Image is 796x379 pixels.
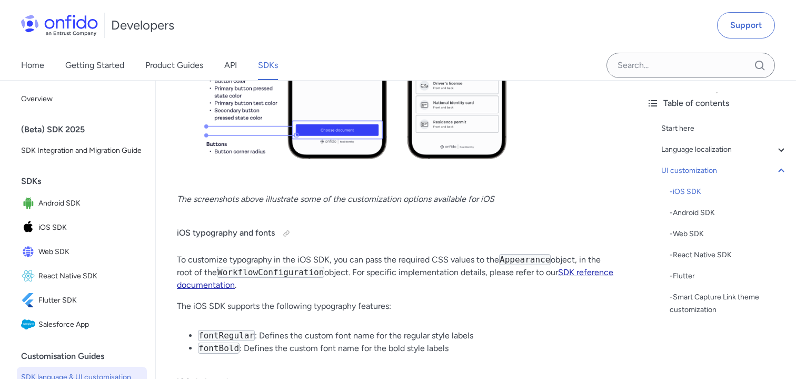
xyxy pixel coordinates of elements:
[21,93,143,105] span: Overview
[38,317,143,332] span: Salesforce App
[670,291,788,316] div: - Smart Capture Link theme customization
[224,51,237,80] a: API
[717,12,775,38] a: Support
[198,343,240,354] code: fontBold
[670,207,788,219] div: - Android SDK
[198,329,617,342] li: : Defines the custom font name for the regular style labels
[38,245,143,259] span: Web SDK
[670,249,788,261] div: - React Native SDK
[21,171,151,192] div: SDKs
[198,342,617,355] li: : Defines the custom font name for the bold style labels
[670,249,788,261] a: -React Native SDK
[21,119,151,140] div: (Beta) SDK 2025
[177,267,613,290] a: SDK reference documentation
[606,53,775,78] input: Onfido search input field
[670,270,788,283] div: - Flutter
[661,143,788,156] a: Language localization
[17,192,147,215] a: IconAndroid SDKAndroid SDK
[17,289,147,312] a: IconFlutter SDKFlutter SDK
[21,346,151,367] div: Customisation Guides
[17,313,147,336] a: IconSalesforce AppSalesforce App
[670,228,788,240] a: -Web SDK
[38,293,143,308] span: Flutter SDK
[177,194,494,204] em: The screenshots above illustrate some of the customization options available for iOS
[198,330,255,341] code: fontRegular
[65,51,124,80] a: Getting Started
[38,269,143,284] span: React Native SDK
[21,51,44,80] a: Home
[217,267,324,278] code: WorkflowConfiguration
[670,186,788,198] a: -iOS SDK
[499,254,551,265] code: Appearance
[17,140,147,161] a: SDK Integration and Migration Guide
[21,317,38,332] img: IconSalesforce App
[177,225,617,242] h4: iOS typography and fonts
[661,122,788,135] a: Start here
[21,269,38,284] img: IconReact Native SDK
[145,51,203,80] a: Product Guides
[17,89,147,110] a: Overview
[38,196,143,211] span: Android SDK
[21,245,38,259] img: IconWeb SDK
[21,144,143,157] span: SDK Integration and Migration Guide
[17,240,147,264] a: IconWeb SDKWeb SDK
[258,51,278,80] a: SDKs
[670,270,788,283] a: -Flutter
[670,186,788,198] div: - iOS SDK
[21,220,38,235] img: IconiOS SDK
[646,97,788,110] div: Table of contents
[21,293,38,308] img: IconFlutter SDK
[670,207,788,219] a: -Android SDK
[670,291,788,316] a: -Smart Capture Link theme customization
[177,300,617,313] p: The iOS SDK supports the following typography features:
[17,265,147,288] a: IconReact Native SDKReact Native SDK
[17,216,147,239] a: IconiOS SDKiOS SDK
[670,228,788,240] div: - Web SDK
[38,220,143,235] span: iOS SDK
[661,164,788,177] a: UI customization
[111,17,174,34] h1: Developers
[177,254,617,291] p: To customize typography in the iOS SDK, you can pass the required CSS values to the object, in th...
[21,15,98,36] img: Onfido Logo
[21,196,38,211] img: IconAndroid SDK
